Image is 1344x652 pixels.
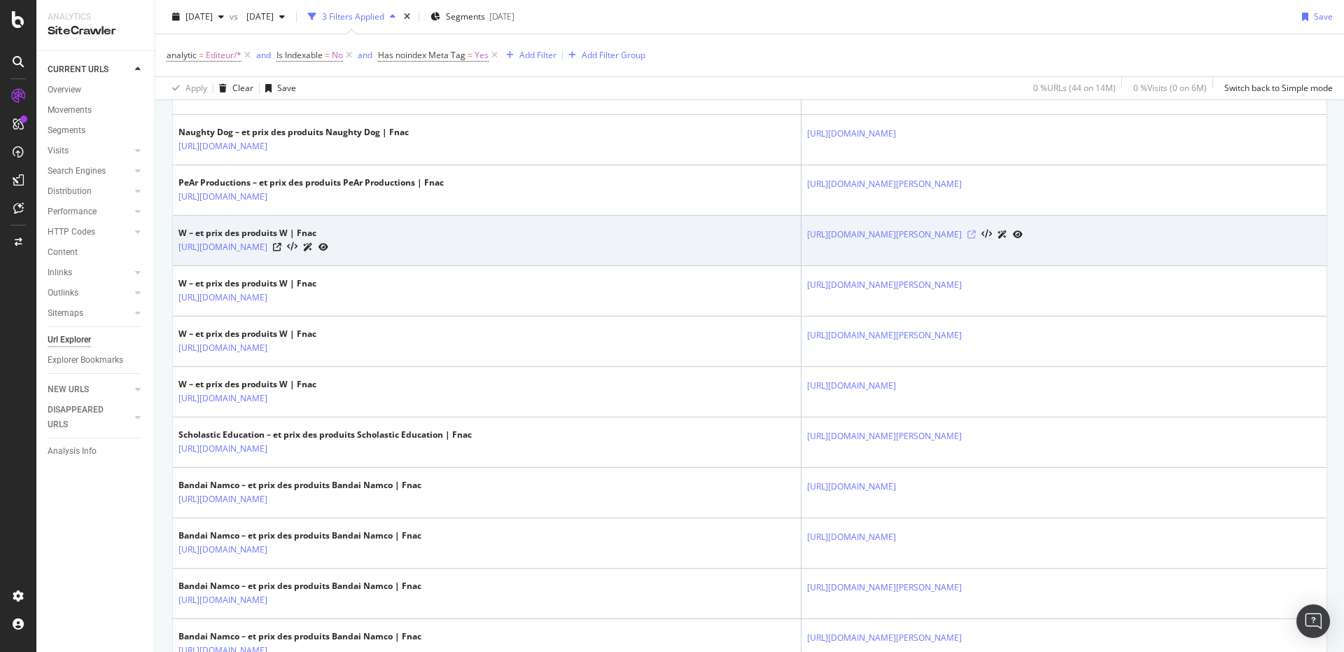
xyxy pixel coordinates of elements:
[48,123,85,138] div: Segments
[807,379,896,393] a: [URL][DOMAIN_NAME]
[48,144,69,158] div: Visits
[358,49,372,61] div: and
[178,328,328,340] div: W – et prix des produits W | Fnac
[1296,6,1333,28] button: Save
[48,204,131,219] a: Performance
[48,11,143,23] div: Analytics
[178,139,267,153] a: [URL][DOMAIN_NAME]
[981,230,992,240] button: View HTML Source
[807,228,962,242] a: [URL][DOMAIN_NAME][PERSON_NAME]
[807,429,962,443] a: [URL][DOMAIN_NAME][PERSON_NAME]
[178,630,421,643] div: Bandai Namco – et prix des produits Bandai Namco | Fnac
[178,593,267,607] a: [URL][DOMAIN_NAME]
[302,6,401,28] button: 3 Filters Applied
[48,83,145,97] a: Overview
[48,286,78,300] div: Outlinks
[48,225,95,240] div: HTTP Codes
[48,83,81,97] div: Overview
[48,306,131,321] a: Sitemaps
[48,164,106,179] div: Search Engines
[446,11,485,22] span: Segments
[178,580,421,592] div: Bandai Namco – et prix des produits Bandai Namco | Fnac
[276,49,323,61] span: Is Indexable
[318,240,328,254] a: URL Inspection
[277,82,296,94] div: Save
[425,6,520,28] button: Segments[DATE]
[48,403,118,432] div: DISAPPEARED URLS
[303,240,313,254] a: AI Url Details
[178,176,444,189] div: PeAr Productions – et prix des produits PeAr Productions | Fnac
[178,479,421,492] div: Bandai Namco – et prix des produits Bandai Namco | Fnac
[232,82,253,94] div: Clear
[241,6,290,28] button: [DATE]
[582,49,645,61] div: Add Filter Group
[1314,11,1333,22] div: Save
[273,243,281,251] a: Visit Online Page
[48,62,131,77] a: CURRENT URLS
[48,184,131,199] a: Distribution
[48,23,143,39] div: SiteCrawler
[48,382,89,397] div: NEW URLS
[48,164,131,179] a: Search Engines
[48,382,131,397] a: NEW URLS
[178,429,472,441] div: Scholastic Education – et prix des produits Scholastic Education | Fnac
[48,444,97,459] div: Analysis Info
[807,177,962,191] a: [URL][DOMAIN_NAME][PERSON_NAME]
[48,103,145,118] a: Movements
[48,103,92,118] div: Movements
[178,227,328,240] div: W – et prix des produits W | Fnac
[199,49,204,61] span: =
[48,144,131,158] a: Visits
[48,286,131,300] a: Outlinks
[260,77,296,99] button: Save
[519,49,556,61] div: Add Filter
[241,11,274,22] span: 2025 Jul. 1st
[1133,82,1207,94] div: 0 % Visits ( 0 on 6M )
[325,49,330,61] span: =
[185,11,213,22] span: 2025 Sep. 1st
[475,46,489,65] span: Yes
[178,391,267,405] a: [URL][DOMAIN_NAME]
[807,278,962,292] a: [URL][DOMAIN_NAME][PERSON_NAME]
[807,581,962,595] a: [URL][DOMAIN_NAME][PERSON_NAME]
[185,82,207,94] div: Apply
[500,47,556,64] button: Add Filter
[48,306,83,321] div: Sitemaps
[178,341,267,355] a: [URL][DOMAIN_NAME]
[48,245,78,260] div: Content
[48,62,108,77] div: CURRENT URLS
[230,11,241,22] span: vs
[167,6,230,28] button: [DATE]
[967,230,976,239] a: Visit Online Page
[1219,77,1333,99] button: Switch back to Simple mode
[178,442,267,456] a: [URL][DOMAIN_NAME]
[256,48,271,62] button: and
[178,543,267,557] a: [URL][DOMAIN_NAME]
[178,529,421,542] div: Bandai Namco – et prix des produits Bandai Namco | Fnac
[48,204,97,219] div: Performance
[48,353,123,368] div: Explorer Bookmarks
[167,49,197,61] span: analytic
[332,46,343,65] span: No
[1033,82,1116,94] div: 0 % URLs ( 44 on 14M )
[48,184,92,199] div: Distribution
[48,353,145,368] a: Explorer Bookmarks
[48,444,145,459] a: Analysis Info
[178,240,267,254] a: [URL][DOMAIN_NAME]
[48,265,72,280] div: Inlinks
[1224,82,1333,94] div: Switch back to Simple mode
[563,47,645,64] button: Add Filter Group
[378,49,465,61] span: Has noindex Meta Tag
[206,46,241,65] span: Editeur/*
[48,333,91,347] div: Url Explorer
[48,123,145,138] a: Segments
[178,492,267,506] a: [URL][DOMAIN_NAME]
[178,378,328,391] div: W – et prix des produits W | Fnac
[489,11,514,22] div: [DATE]
[213,77,253,99] button: Clear
[167,77,207,99] button: Apply
[48,403,131,432] a: DISAPPEARED URLS
[48,245,145,260] a: Content
[807,127,896,141] a: [URL][DOMAIN_NAME]
[1013,227,1023,242] a: URL Inspection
